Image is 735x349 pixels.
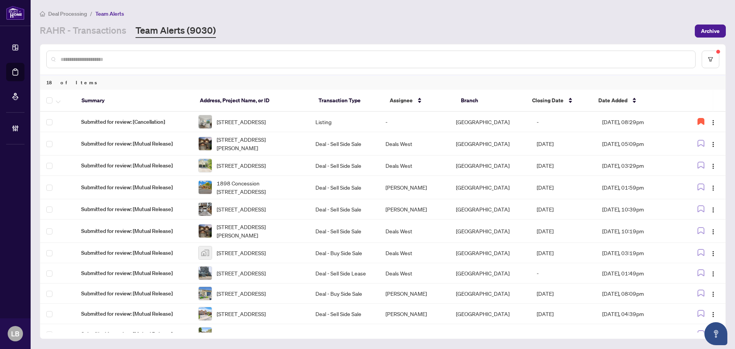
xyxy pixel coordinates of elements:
[390,96,413,105] span: Assignee
[531,304,596,324] td: [DATE]
[309,243,380,263] td: Deal - Buy Side Sale
[81,310,186,318] span: Submitted for review: [Mutual Release]
[531,263,596,283] td: -
[710,120,716,126] img: Logo
[531,176,596,199] td: [DATE]
[217,135,303,152] span: [STREET_ADDRESS][PERSON_NAME]
[531,220,596,243] td: [DATE]
[596,156,680,176] td: [DATE], 03:29pm
[199,246,212,259] img: thumbnail-img
[136,24,216,38] a: Team Alerts (9030)
[379,176,450,199] td: [PERSON_NAME]
[531,132,596,156] td: [DATE]
[48,10,87,17] span: Deal Processing
[596,243,680,263] td: [DATE], 03:19pm
[710,185,716,191] img: Logo
[531,112,596,132] td: -
[701,25,720,37] span: Archive
[531,324,596,344] td: [DATE]
[596,112,680,132] td: [DATE], 08:29pm
[217,269,266,277] span: [STREET_ADDRESS]
[598,96,627,105] span: Date Added
[309,176,380,199] td: Deal - Sell Side Sale
[199,328,212,341] img: thumbnail-img
[596,176,680,199] td: [DATE], 01:59pm
[199,203,212,216] img: thumbnail-img
[596,220,680,243] td: [DATE], 10:19pm
[710,229,716,235] img: Logo
[450,199,531,220] td: [GEOGRAPHIC_DATA]
[596,199,680,220] td: [DATE], 10:39pm
[710,163,716,169] img: Logo
[379,263,450,283] td: Deals West
[217,161,266,170] span: [STREET_ADDRESS]
[199,287,212,300] img: thumbnail-img
[592,90,678,112] th: Date Added
[75,90,194,112] th: Summary
[309,263,380,283] td: Deal - Sell Side Lease
[199,137,212,150] img: thumbnail-img
[309,220,380,243] td: Deal - Sell Side Sale
[379,283,450,304] td: [PERSON_NAME]
[596,304,680,324] td: [DATE], 04:39pm
[217,249,266,257] span: [STREET_ADDRESS]
[596,324,680,344] td: [DATE], 08:39am
[40,24,126,38] a: RAHR - Transactions
[531,243,596,263] td: [DATE]
[81,227,186,235] span: Submitted for review: [Mutual Release]
[707,138,719,150] button: Logo
[6,6,24,20] img: logo
[309,283,380,304] td: Deal - Buy Side Sale
[704,322,727,345] button: Open asap
[450,304,531,324] td: [GEOGRAPHIC_DATA]
[710,291,716,297] img: Logo
[379,156,450,176] td: Deals West
[199,224,212,238] img: thumbnail-img
[526,90,592,112] th: Closing Date
[95,10,124,17] span: Team Alerts
[217,310,266,318] span: [STREET_ADDRESS]
[81,289,186,298] span: Submitted for review: [Mutual Release]
[40,75,725,90] div: 18 of Items
[379,199,450,220] td: [PERSON_NAME]
[695,25,726,38] button: Archive
[81,139,186,148] span: Submitted for review: [Mutual Release]
[379,220,450,243] td: Deals West
[199,159,212,172] img: thumbnail-img
[710,207,716,213] img: Logo
[309,112,380,132] td: Listing
[531,283,596,304] td: [DATE]
[707,308,719,320] button: Logo
[217,289,266,298] span: [STREET_ADDRESS]
[710,141,716,147] img: Logo
[199,307,212,320] img: thumbnail-img
[532,96,563,105] span: Closing Date
[217,118,266,126] span: [STREET_ADDRESS]
[309,199,380,220] td: Deal - Sell Side Sale
[450,176,531,199] td: [GEOGRAPHIC_DATA]
[450,324,531,344] td: [GEOGRAPHIC_DATA]
[379,243,450,263] td: Deals West
[312,90,384,112] th: Transaction Type
[40,11,45,16] span: home
[596,132,680,156] td: [DATE], 05:09pm
[81,205,186,213] span: Submitted for review: [Mutual Release]
[455,90,526,112] th: Branch
[707,116,719,128] button: Logo
[450,112,531,132] td: [GEOGRAPHIC_DATA]
[217,223,303,239] span: [STREET_ADDRESS][PERSON_NAME]
[707,267,719,279] button: Logo
[531,156,596,176] td: [DATE]
[309,132,380,156] td: Deal - Sell Side Sale
[450,132,531,156] td: [GEOGRAPHIC_DATA]
[81,269,186,277] span: Submitted for review: [Mutual Release]
[707,159,719,172] button: Logo
[596,263,680,283] td: [DATE], 01:49pm
[309,156,380,176] td: Deal - Sell Side Sale
[217,179,303,196] span: 1898 Concession [STREET_ADDRESS]
[710,251,716,257] img: Logo
[81,118,186,126] span: Submitted for review: [Cancellation]
[81,330,186,338] span: Submitted for review: [Mutual Release]
[81,183,186,192] span: Submitted for review: [Mutual Release]
[710,271,716,277] img: Logo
